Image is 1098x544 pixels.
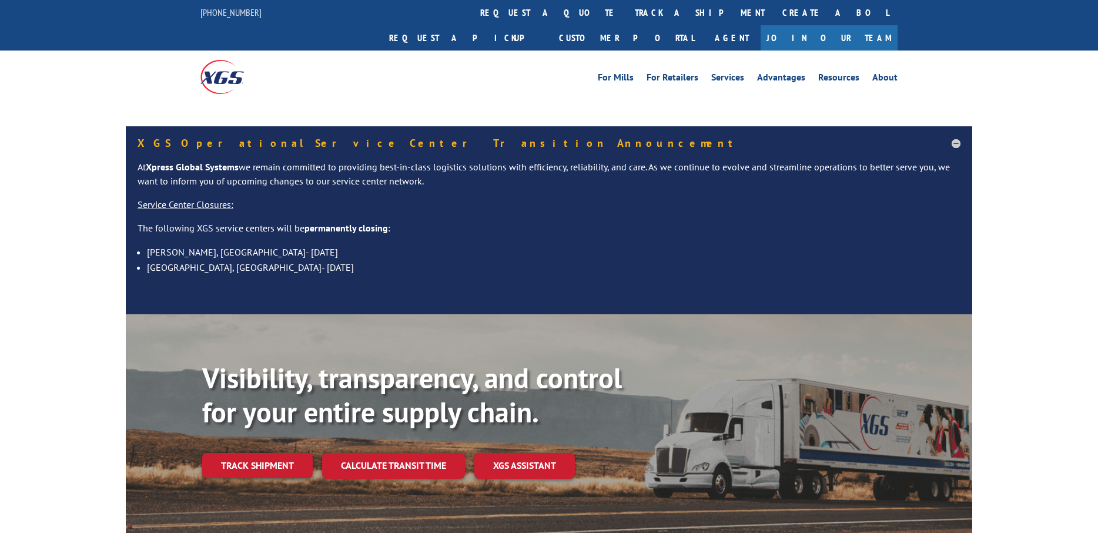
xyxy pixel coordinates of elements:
strong: permanently closing [304,222,388,234]
a: Join Our Team [761,25,898,51]
a: About [872,73,898,86]
a: Agent [703,25,761,51]
a: Resources [818,73,859,86]
a: Calculate transit time [322,453,465,478]
p: At we remain committed to providing best-in-class logistics solutions with efficiency, reliabilit... [138,160,960,198]
li: [PERSON_NAME], [GEOGRAPHIC_DATA]- [DATE] [147,244,960,260]
h5: XGS Operational Service Center Transition Announcement [138,138,960,149]
a: For Mills [598,73,634,86]
u: Service Center Closures: [138,199,233,210]
li: [GEOGRAPHIC_DATA], [GEOGRAPHIC_DATA]- [DATE] [147,260,960,275]
a: Advantages [757,73,805,86]
b: Visibility, transparency, and control for your entire supply chain. [202,360,622,430]
a: [PHONE_NUMBER] [200,6,262,18]
a: For Retailers [647,73,698,86]
a: Track shipment [202,453,313,478]
a: XGS ASSISTANT [474,453,575,478]
a: Request a pickup [380,25,550,51]
strong: Xpress Global Systems [146,161,239,173]
a: Customer Portal [550,25,703,51]
p: The following XGS service centers will be : [138,221,960,245]
a: Services [711,73,744,86]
